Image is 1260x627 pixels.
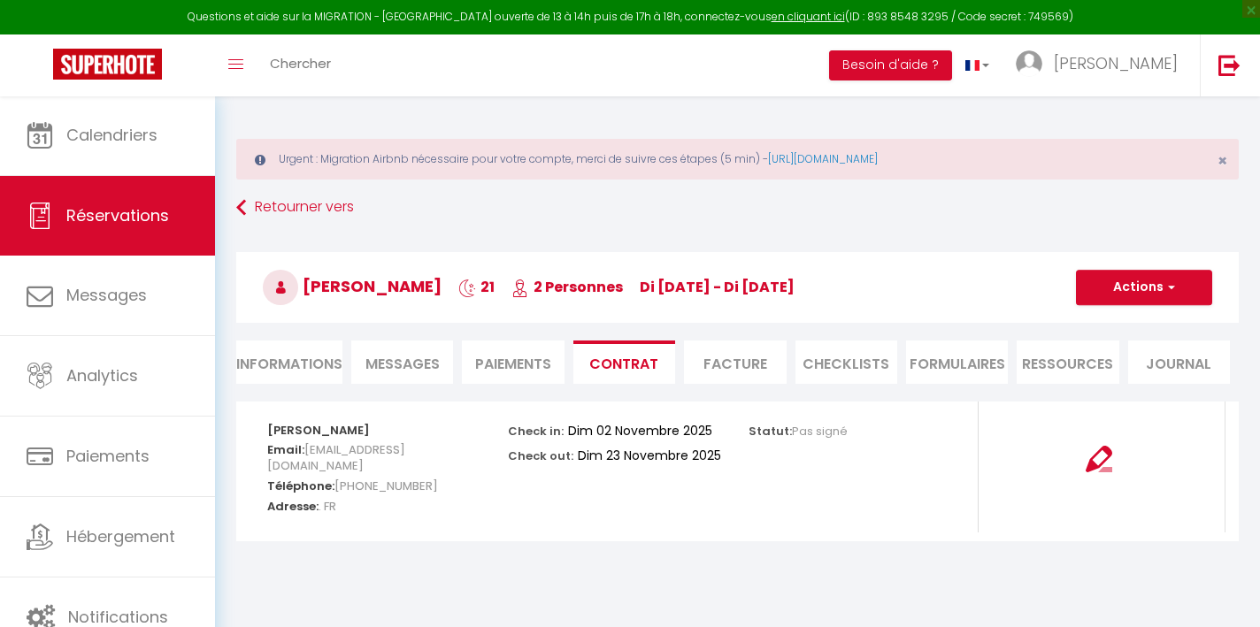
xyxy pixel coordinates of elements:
[365,354,440,374] span: Messages
[270,54,331,73] span: Chercher
[267,437,405,478] span: [EMAIL_ADDRESS][DOMAIN_NAME]
[749,419,848,440] p: Statut:
[66,124,157,146] span: Calendriers
[66,445,150,467] span: Paiements
[906,340,1008,384] li: FORMULAIRES
[795,340,897,384] li: CHECKLISTS
[508,419,564,440] p: Check in:
[1003,34,1200,96] a: ... [PERSON_NAME]
[263,275,442,297] span: [PERSON_NAME]
[1128,340,1230,384] li: Journal
[236,340,342,384] li: Informations
[1017,340,1118,384] li: Ressources
[267,422,370,439] strong: [PERSON_NAME]
[319,493,336,519] span: . FR
[236,192,1239,224] a: Retourner vers
[236,139,1239,180] div: Urgent : Migration Airbnb nécessaire pour votre compte, merci de suivre ces étapes (5 min) -
[573,340,675,384] li: Contrat
[462,340,564,384] li: Paiements
[1186,553,1260,627] iframe: LiveChat chat widget
[792,423,848,440] span: Pas signé
[267,498,319,515] strong: Adresse:
[1218,149,1227,172] span: ×
[257,34,344,96] a: Chercher
[511,277,623,297] span: 2 Personnes
[1218,153,1227,169] button: Close
[1076,270,1212,305] button: Actions
[508,444,573,464] p: Check out:
[1054,52,1178,74] span: [PERSON_NAME]
[267,441,304,458] strong: Email:
[768,151,878,166] a: [URL][DOMAIN_NAME]
[1218,54,1241,76] img: logout
[829,50,952,80] button: Besoin d'aide ?
[772,9,845,24] a: en cliquant ici
[66,204,169,226] span: Réservations
[66,525,175,547] span: Hébergement
[1016,50,1042,77] img: ...
[334,473,438,499] span: [PHONE_NUMBER]
[1086,446,1112,472] img: signing-contract
[66,364,138,386] span: Analytics
[267,478,334,494] strong: Téléphone:
[66,284,147,306] span: Messages
[458,277,495,297] span: 21
[684,340,786,384] li: Facture
[640,277,795,297] span: di [DATE] - di [DATE]
[53,49,162,80] img: Super Booking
